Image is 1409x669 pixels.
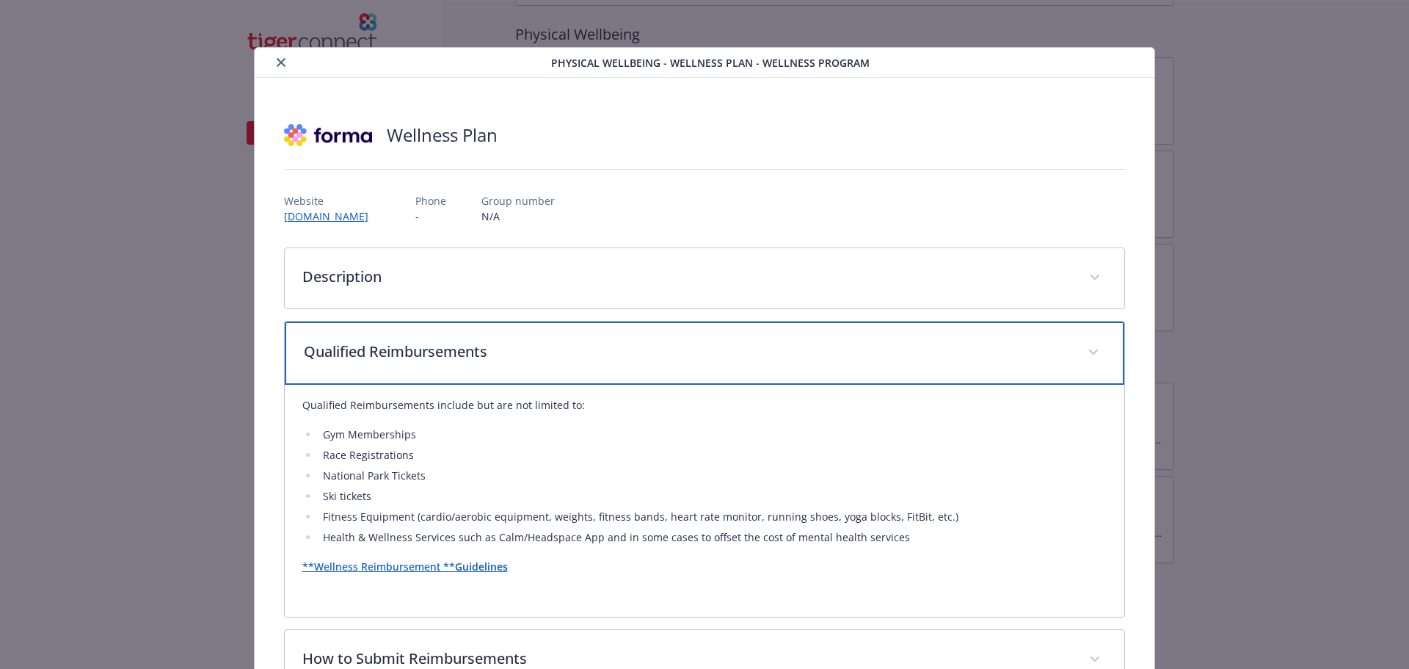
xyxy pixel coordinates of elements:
a: Guidelines [455,560,508,574]
p: Description [302,266,1072,288]
li: Fitness Equipment (cardio/aerobic equipment, weights, fitness bands, heart rate monitor, running ... [318,508,1107,526]
div: Qualified Reimbursements [285,385,1125,617]
div: Qualified Reimbursements [285,322,1125,385]
p: Group number [481,193,555,209]
li: National Park Tickets​ [318,467,1107,485]
p: Qualified Reimbursements include but are not limited to: ​ [302,397,1107,414]
li: Race Registrations​ [318,446,1107,464]
p: Website [284,193,380,209]
p: Phone [415,193,446,209]
li: Ski tickets​ [318,488,1107,505]
p: - [415,209,446,224]
span: Physical Wellbeing - Wellness Plan - Wellness Program [551,55,870,70]
button: close [272,54,290,71]
a: [DOMAIN_NAME] [284,209,380,223]
h2: Wellness Plan [387,123,498,148]
li: Gym Memberships​ [318,426,1107,444]
p: N/A [481,209,555,224]
a: **Wellness Reimbursement ** [302,560,455,574]
li: Health & Wellness Services such as Calm/Headspace App and in some cases to offset the cost of men... [318,529,1107,546]
div: Description [285,248,1125,308]
p: Qualified Reimbursements [304,341,1071,363]
img: Forma, Inc. [284,113,372,157]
